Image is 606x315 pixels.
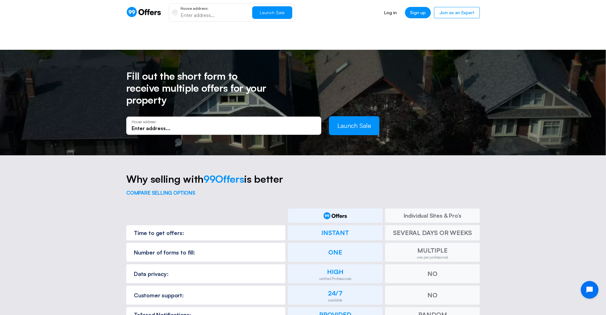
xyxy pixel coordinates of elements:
button: Launch Sale [252,6,292,19]
input: Enter address... [181,12,247,19]
td: Customer support: [126,286,285,305]
span: Launch Sale [260,10,285,15]
span: Launch Sale [337,122,371,129]
td: 24/7 [288,286,383,305]
td: Several days or weeks [385,225,480,240]
a: Log in [379,7,401,18]
small: one per professional [388,255,477,259]
span: 99Offers [204,173,244,185]
td: Instant [288,225,383,240]
td: Data privacy: [126,264,285,283]
a: Sign up [405,7,431,18]
td: NO [385,286,480,305]
h5: Fill out the short form to receive multiple offers for your property [126,70,273,106]
td: High [288,264,383,283]
td: Time to get offers: [126,225,285,240]
h5: Why selling with is better [126,173,480,185]
p: House address: [132,120,316,124]
small: available [290,298,380,302]
td: Number of forms to fill: [126,243,285,262]
td: Multiple [385,243,480,262]
td: ONE [288,243,383,262]
input: Enter address... [132,125,316,132]
small: verified Professionals [290,277,380,281]
button: Launch Sale [329,116,379,135]
a: Join as an Expert [434,7,480,18]
p: House address: [181,7,247,10]
p: compare selling options [126,190,480,196]
td: NO [385,264,480,283]
span: Individual Sites & Pro’s [404,212,461,219]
